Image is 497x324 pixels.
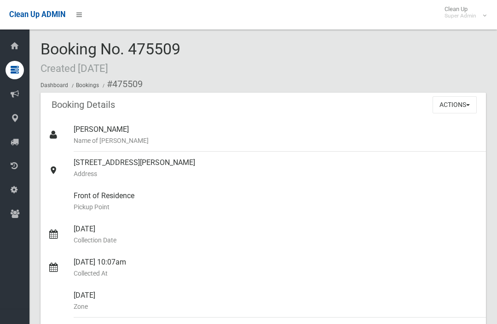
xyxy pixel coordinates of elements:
[74,168,479,179] small: Address
[445,12,476,19] small: Super Admin
[74,135,479,146] small: Name of [PERSON_NAME]
[74,235,479,246] small: Collection Date
[74,118,479,152] div: [PERSON_NAME]
[76,82,99,88] a: Bookings
[433,96,477,113] button: Actions
[74,201,479,212] small: Pickup Point
[74,152,479,185] div: [STREET_ADDRESS][PERSON_NAME]
[100,76,143,93] li: #475509
[40,62,108,74] small: Created [DATE]
[74,251,479,284] div: [DATE] 10:07am
[74,284,479,318] div: [DATE]
[40,96,126,114] header: Booking Details
[74,268,479,279] small: Collected At
[40,82,68,88] a: Dashboard
[74,301,479,312] small: Zone
[9,10,65,19] span: Clean Up ADMIN
[40,40,180,76] span: Booking No. 475509
[440,6,485,19] span: Clean Up
[74,185,479,218] div: Front of Residence
[74,218,479,251] div: [DATE]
